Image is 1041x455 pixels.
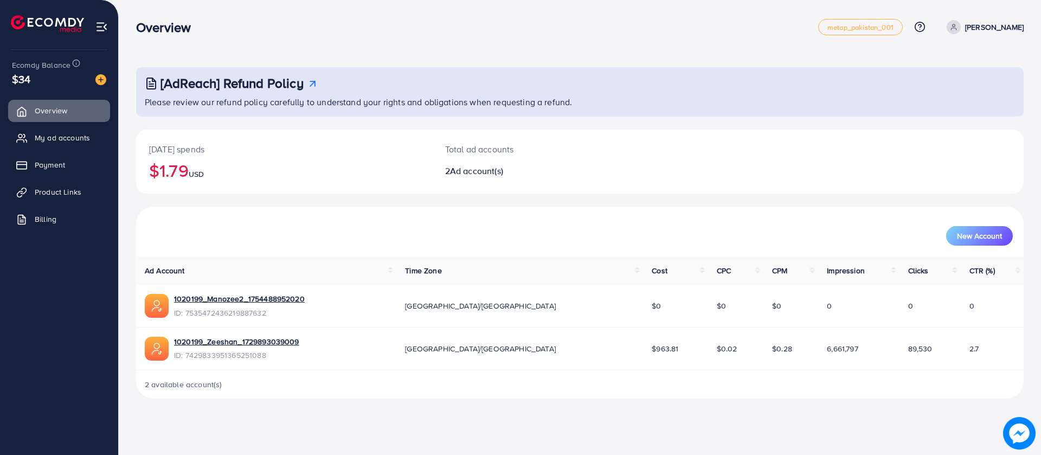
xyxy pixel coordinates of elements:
[772,300,781,311] span: $0
[174,293,305,304] a: 1020199_Manozee2_1754488952020
[405,343,556,354] span: [GEOGRAPHIC_DATA]/[GEOGRAPHIC_DATA]
[136,20,200,35] h3: Overview
[160,75,304,91] h3: [AdReach] Refund Policy
[652,265,667,276] span: Cost
[946,226,1013,246] button: New Account
[772,265,787,276] span: CPM
[652,300,661,311] span: $0
[145,379,222,390] span: 2 available account(s)
[12,71,30,87] span: $34
[969,300,974,311] span: 0
[8,154,110,176] a: Payment
[405,300,556,311] span: [GEOGRAPHIC_DATA]/[GEOGRAPHIC_DATA]
[95,21,108,33] img: menu
[818,19,903,35] a: metap_pakistan_001
[1003,417,1036,450] img: image
[445,166,641,176] h2: 2
[149,143,419,156] p: [DATE] spends
[827,24,894,31] span: metap_pakistan_001
[772,343,792,354] span: $0.28
[145,294,169,318] img: ic-ads-acc.e4c84228.svg
[145,337,169,361] img: ic-ads-acc.e4c84228.svg
[827,265,865,276] span: Impression
[174,350,299,361] span: ID: 7429833951365251088
[450,165,503,177] span: Ad account(s)
[8,127,110,149] a: My ad accounts
[969,265,995,276] span: CTR (%)
[717,343,737,354] span: $0.02
[149,160,419,181] h2: $1.79
[35,132,90,143] span: My ad accounts
[405,265,441,276] span: Time Zone
[652,343,678,354] span: $963.81
[145,265,185,276] span: Ad Account
[908,265,929,276] span: Clicks
[445,143,641,156] p: Total ad accounts
[145,95,1017,108] p: Please review our refund policy carefully to understand your rights and obligations when requesti...
[174,336,299,347] a: 1020199_Zeeshan_1729893039009
[717,300,726,311] span: $0
[35,214,56,225] span: Billing
[189,169,204,180] span: USD
[8,181,110,203] a: Product Links
[908,343,933,354] span: 89,530
[35,187,81,197] span: Product Links
[174,307,305,318] span: ID: 7535472436219887632
[35,159,65,170] span: Payment
[827,343,858,354] span: 6,661,797
[908,300,913,311] span: 0
[12,60,70,71] span: Ecomdy Balance
[957,232,1002,240] span: New Account
[717,265,731,276] span: CPC
[8,208,110,230] a: Billing
[827,300,832,311] span: 0
[11,15,84,32] img: logo
[35,105,67,116] span: Overview
[95,74,106,85] img: image
[969,343,979,354] span: 2.7
[8,100,110,121] a: Overview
